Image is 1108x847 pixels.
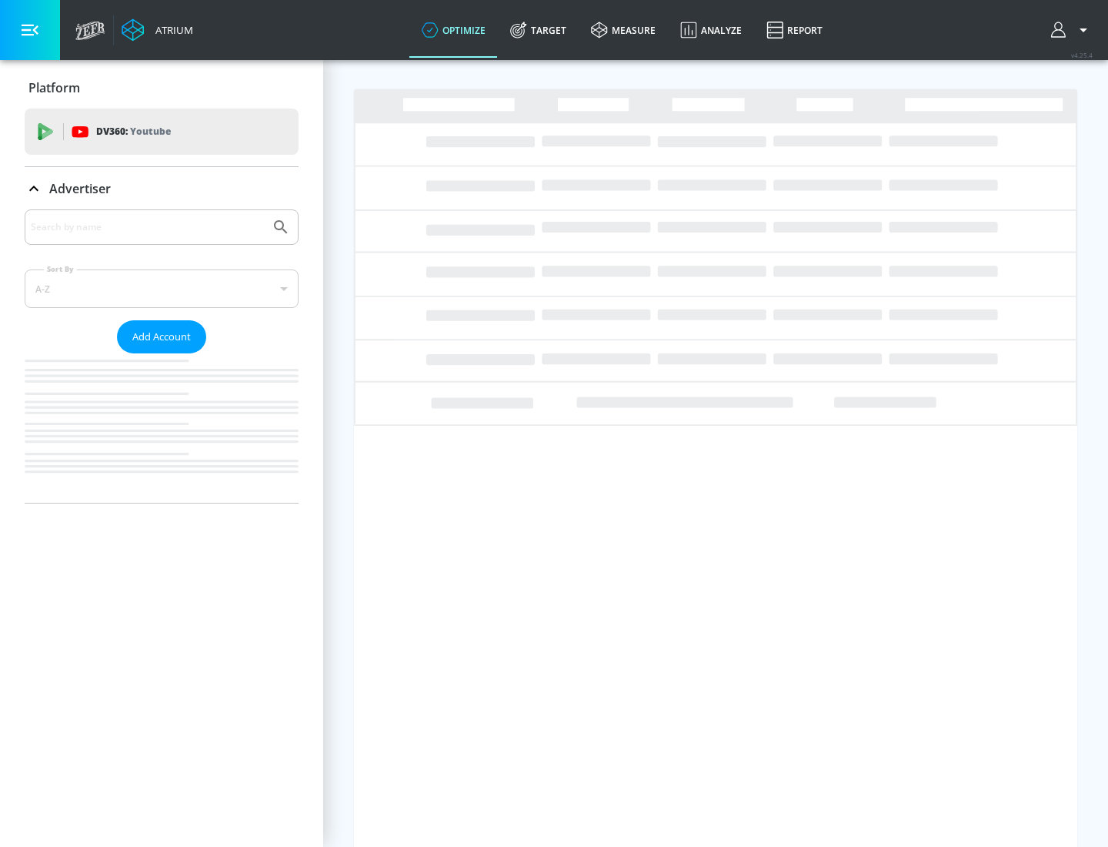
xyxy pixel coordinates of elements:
div: A-Z [25,269,299,308]
p: Advertiser [49,180,111,197]
p: DV360: [96,123,171,140]
a: Analyze [668,2,754,58]
a: Target [498,2,579,58]
div: Advertiser [25,167,299,210]
span: v 4.25.4 [1071,51,1093,59]
p: Youtube [130,123,171,139]
a: measure [579,2,668,58]
span: Add Account [132,328,191,346]
div: Atrium [149,23,193,37]
div: DV360: Youtube [25,109,299,155]
div: Platform [25,66,299,109]
a: Atrium [122,18,193,42]
label: Sort By [44,264,77,274]
input: Search by name [31,217,264,237]
p: Platform [28,79,80,96]
a: optimize [409,2,498,58]
nav: list of Advertiser [25,353,299,503]
a: Report [754,2,835,58]
button: Add Account [117,320,206,353]
div: Advertiser [25,209,299,503]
